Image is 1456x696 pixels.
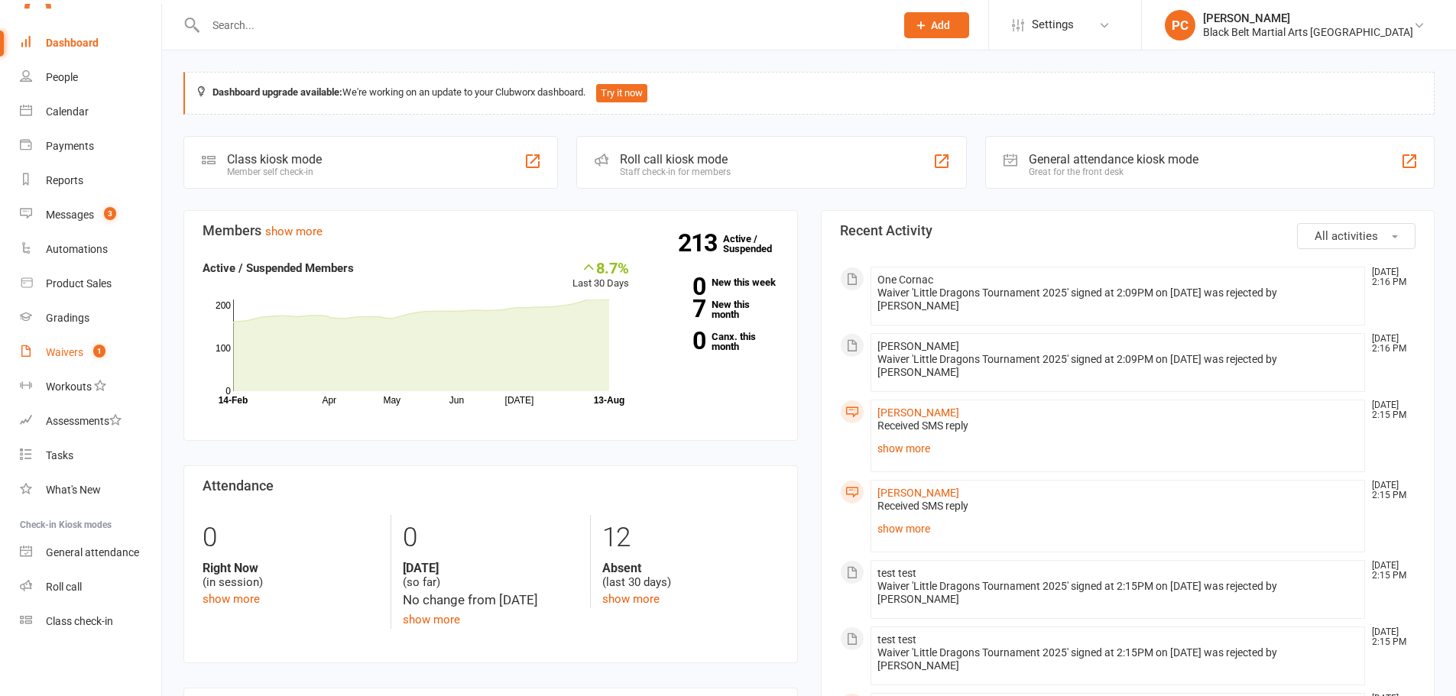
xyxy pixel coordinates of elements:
div: Workouts [46,380,92,393]
div: Great for the front desk [1029,167,1198,177]
div: Automations [46,243,108,255]
span: test test [877,633,916,646]
div: Received SMS reply [877,500,1359,513]
time: [DATE] 2:16 PM [1364,267,1415,287]
button: All activities [1297,223,1415,249]
a: Assessments [20,404,161,439]
time: [DATE] 2:16 PM [1364,334,1415,354]
a: 0New this week [652,277,779,287]
a: [PERSON_NAME] [877,487,959,499]
time: [DATE] 2:15 PM [1364,561,1415,581]
a: General attendance kiosk mode [20,536,161,570]
div: Last 30 Days [572,259,629,292]
input: Search... [201,15,884,36]
div: 0 [403,515,579,561]
button: Try it now [596,84,647,102]
div: Waiver 'Little Dragons Tournament 2025' signed at 2:15PM on [DATE] was rejected by [PERSON_NAME] [877,580,1359,606]
div: (in session) [203,561,379,590]
a: Reports [20,163,161,198]
a: Waivers 1 [20,335,161,370]
div: Received SMS reply [877,419,1359,432]
button: Add [904,12,969,38]
div: What's New [46,484,101,496]
strong: Active / Suspended Members [203,261,354,275]
strong: Dashboard upgrade available: [212,86,342,98]
div: Class check-in [46,615,113,627]
div: General attendance [46,546,139,558]
div: Staff check-in for members [620,167,731,177]
div: People [46,71,78,83]
h3: Members [203,223,779,238]
span: 3 [104,207,116,220]
strong: [DATE] [403,561,579,575]
time: [DATE] 2:15 PM [1364,627,1415,647]
a: Calendar [20,95,161,129]
div: PC [1165,10,1195,40]
div: Messages [46,209,94,221]
strong: 0 [652,275,705,298]
a: 0Canx. this month [652,332,779,351]
a: Gradings [20,301,161,335]
h3: Attendance [203,478,779,494]
span: Settings [1032,8,1074,42]
div: Dashboard [46,37,99,49]
a: Roll call [20,570,161,604]
a: Workouts [20,370,161,404]
strong: 0 [652,329,705,352]
div: Roll call [46,581,82,593]
span: One Cornac [877,274,933,286]
a: show more [877,518,1359,539]
div: Product Sales [46,277,112,290]
div: Tasks [46,449,73,461]
div: We're working on an update to your Clubworx dashboard. [183,72,1435,115]
div: Black Belt Martial Arts [GEOGRAPHIC_DATA] [1203,25,1413,39]
div: 0 [203,515,379,561]
h3: Recent Activity [840,223,1416,238]
div: 8.7% [572,259,629,276]
div: Gradings [46,312,89,324]
a: Dashboard [20,26,161,60]
a: Payments [20,129,161,163]
span: Add [931,19,950,31]
div: Assessments [46,415,122,427]
a: show more [265,225,323,238]
span: test test [877,567,916,579]
div: Waivers [46,346,83,358]
span: All activities [1315,229,1378,243]
div: Roll call kiosk mode [620,152,731,167]
div: No change from [DATE] [403,590,579,610]
strong: Absent [602,561,778,575]
div: Calendar [46,105,89,118]
div: Waiver 'Little Dragons Tournament 2025' signed at 2:09PM on [DATE] was rejected by [PERSON_NAME] [877,353,1359,379]
time: [DATE] 2:15 PM [1364,481,1415,500]
a: Messages 3 [20,198,161,232]
div: Reports [46,174,83,186]
a: Tasks [20,439,161,473]
div: 12 [602,515,778,561]
div: General attendance kiosk mode [1029,152,1198,167]
a: People [20,60,161,95]
a: 7New this month [652,299,779,319]
a: [PERSON_NAME] [877,406,959,419]
span: 1 [93,345,105,358]
div: [PERSON_NAME] [1203,11,1413,25]
div: Waiver 'Little Dragons Tournament 2025' signed at 2:09PM on [DATE] was rejected by [PERSON_NAME] [877,286,1359,312]
a: show more [403,613,460,626]
strong: 213 [678,231,723,254]
div: Payments [46,140,94,152]
a: Product Sales [20,267,161,301]
span: [PERSON_NAME] [877,340,959,352]
div: (so far) [403,561,579,590]
a: Automations [20,232,161,267]
div: Class kiosk mode [227,152,322,167]
div: Member self check-in [227,167,322,177]
a: 213Active / Suspended [723,222,790,265]
strong: Right Now [203,561,379,575]
a: show more [602,592,660,606]
time: [DATE] 2:15 PM [1364,400,1415,420]
a: What's New [20,473,161,507]
a: show more [877,438,1359,459]
div: Waiver 'Little Dragons Tournament 2025' signed at 2:15PM on [DATE] was rejected by [PERSON_NAME] [877,646,1359,672]
div: (last 30 days) [602,561,778,590]
a: Class kiosk mode [20,604,161,639]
